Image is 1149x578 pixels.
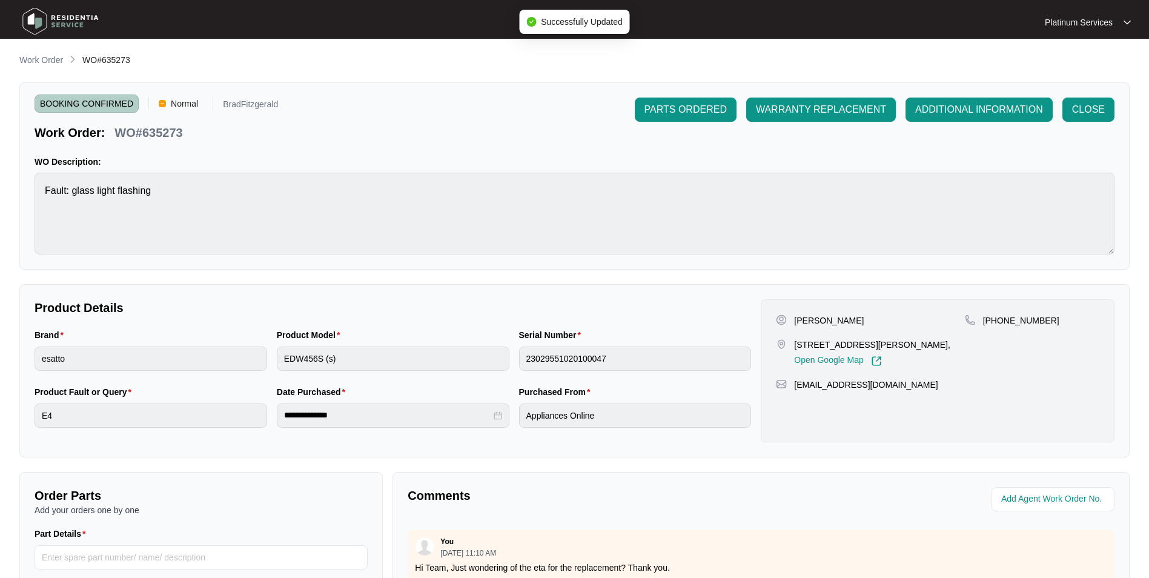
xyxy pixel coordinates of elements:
input: Add Agent Work Order No. [1001,492,1107,507]
input: Date Purchased [284,409,491,422]
input: Part Details [35,545,368,570]
label: Part Details [35,528,91,540]
span: check-circle [526,17,536,27]
a: Work Order [17,54,65,67]
button: PARTS ORDERED [635,98,737,122]
p: Comments [408,487,752,504]
label: Purchased From [519,386,595,398]
span: ADDITIONAL INFORMATION [915,102,1043,117]
span: WARRANTY REPLACEMENT [756,102,886,117]
p: Hi Team, Just wondering of the eta for the replacement? Thank you. [415,562,1107,574]
span: Normal [166,95,203,113]
img: map-pin [776,339,787,350]
p: BradFitzgerald [223,100,278,113]
button: WARRANTY REPLACEMENT [746,98,896,122]
span: BOOKING CONFIRMED [35,95,139,113]
label: Product Model [277,329,345,341]
img: user.svg [416,537,434,556]
span: WO#635273 [82,55,130,65]
label: Date Purchased [277,386,350,398]
img: Link-External [871,356,882,367]
textarea: Fault: glass light flashing [35,173,1114,254]
input: Product Fault or Query [35,404,267,428]
p: [PHONE_NUMBER] [983,314,1059,327]
img: chevron-right [68,55,78,64]
p: WO#635273 [114,124,182,141]
input: Purchased From [519,404,752,428]
p: [PERSON_NAME] [794,314,864,327]
span: PARTS ORDERED [644,102,727,117]
span: CLOSE [1072,102,1105,117]
input: Serial Number [519,347,752,371]
p: Product Details [35,299,751,316]
p: Add your orders one by one [35,504,368,516]
img: residentia service logo [18,3,103,39]
p: Work Order: [35,124,105,141]
p: [EMAIL_ADDRESS][DOMAIN_NAME] [794,379,938,391]
button: ADDITIONAL INFORMATION [906,98,1053,122]
img: map-pin [965,314,976,325]
p: Work Order [19,54,63,66]
p: [STREET_ADDRESS][PERSON_NAME], [794,339,950,351]
p: WO Description: [35,156,1114,168]
p: You [440,537,454,546]
a: Open Google Map [794,356,881,367]
img: user-pin [776,314,787,325]
p: Platinum Services [1045,16,1113,28]
label: Serial Number [519,329,586,341]
button: CLOSE [1062,98,1114,122]
span: Successfully Updated [541,17,623,27]
p: Order Parts [35,487,368,504]
p: [DATE] 11:10 AM [440,550,496,557]
input: Brand [35,347,267,371]
label: Brand [35,329,68,341]
img: map-pin [776,379,787,390]
label: Product Fault or Query [35,386,136,398]
img: Vercel Logo [159,100,166,107]
img: dropdown arrow [1124,19,1131,25]
input: Product Model [277,347,509,371]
